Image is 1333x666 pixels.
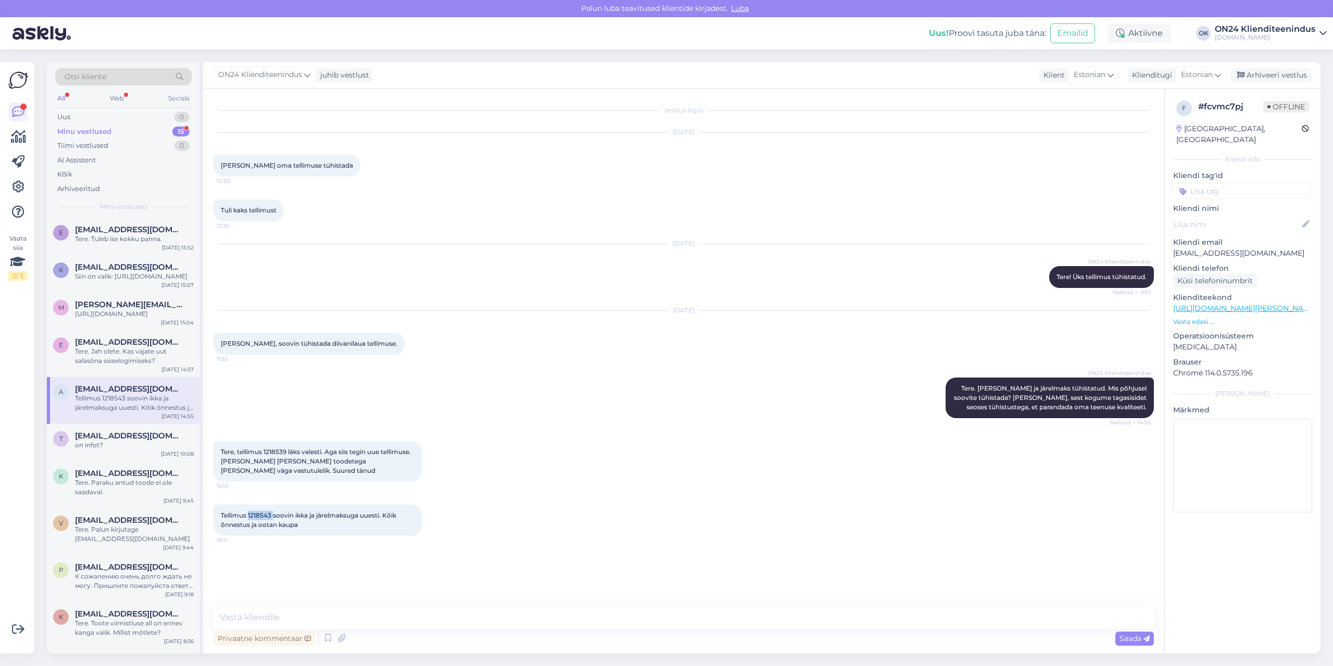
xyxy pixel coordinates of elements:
div: [DOMAIN_NAME] [1215,33,1315,42]
p: Brauser [1173,357,1312,368]
div: All [55,92,67,105]
span: P [59,566,64,574]
span: V [59,519,63,527]
div: Privaatne kommentaar [213,632,315,646]
div: Tiimi vestlused [57,141,108,151]
span: k [59,613,64,621]
span: t [59,435,63,443]
div: [DATE] 9:45 [164,497,194,505]
div: ON24 Klienditeenindus [1215,25,1315,33]
span: e [59,341,63,349]
div: Vestlus algas [213,106,1154,115]
p: Märkmed [1173,405,1312,416]
div: [DATE] 8:36 [164,637,194,645]
div: Tere. Tuleb ise kokku panna. [75,234,194,244]
span: 12:30 [217,222,256,230]
span: Kaidi91@gmail.com [75,262,183,272]
div: OK [1196,26,1211,41]
span: ON24 Klienditeenindus [218,69,302,81]
span: ON24 Klienditeenindus [1088,258,1151,266]
div: [DATE] 15:52 [162,244,194,252]
span: e [59,229,63,236]
div: [DATE] 15:07 [161,281,194,289]
div: [GEOGRAPHIC_DATA], [GEOGRAPHIC_DATA] [1176,123,1302,145]
div: AI Assistent [57,155,96,166]
span: Tere! Üks tellimus tühistatud. [1057,273,1147,281]
div: Aktiivne [1108,24,1171,43]
div: [DATE] 14:55 [161,412,194,420]
div: [URL][DOMAIN_NAME] [75,309,194,319]
div: [DATE] 9:44 [163,544,194,551]
span: Nähtud ✓ 9:57 [1112,288,1151,296]
span: Pavelumb@gmail.com [75,562,183,572]
div: Küsi telefoninumbrit [1173,274,1257,288]
span: Minu vestlused [100,202,147,211]
span: 11:52 [217,355,256,363]
div: [DATE] [213,306,1154,315]
span: [PERSON_NAME], soovin tühistada diivanilaua tellimuse. [221,340,397,347]
span: erki@visuaal.ee [75,225,183,234]
div: [DATE] 15:04 [161,319,194,326]
input: Lisa tag [1173,183,1312,199]
p: [MEDICAL_DATA] [1173,342,1312,353]
p: Operatsioonisüsteem [1173,331,1312,342]
div: # fcvmc7pj [1198,100,1263,113]
p: Chrome 114.0.5735.196 [1173,368,1312,379]
span: Nähtud ✓ 14:55 [1110,419,1151,426]
span: Estonian [1074,69,1105,81]
p: Kliendi telefon [1173,263,1312,274]
div: Arhiveeri vestlus [1231,68,1311,82]
div: [PERSON_NAME] [1173,389,1312,398]
div: Tere. Toote viimistluse all on erinev kanga valik. Millist mõtlete? [75,619,194,637]
span: m [58,304,64,311]
div: Uus [57,112,70,122]
b: Uus! [929,28,949,38]
div: Vaata siia [8,234,27,281]
span: a [59,388,64,396]
span: Estonian [1181,69,1213,81]
span: Tere, tellimus 1218539 läks valesti. Aga siis tegin uue tellimuse. [PERSON_NAME] [PERSON_NAME] to... [221,448,412,474]
div: Minu vestlused [57,127,111,137]
div: [DATE] 10:08 [161,450,194,458]
div: [DATE] [213,128,1154,137]
p: [EMAIL_ADDRESS][DOMAIN_NAME] [1173,248,1312,259]
div: Tere. Palun kirjutage [EMAIL_ADDRESS][DOMAIN_NAME] [75,525,194,544]
div: [DATE] [213,239,1154,248]
p: Kliendi tag'id [1173,170,1312,181]
div: Tere. Jah olete. Kas vajate uut salasõna sisselogimiseks? [75,347,194,366]
button: Emailid [1050,23,1095,43]
span: Saada [1120,634,1150,643]
span: Tere. [PERSON_NAME] ja järelmaks tühistatud. Mis põhjusel soovite tühistada? [PERSON_NAME], sest ... [954,384,1148,411]
span: Tellimus 1218543 soovin ikka ja järelmaksuga uuesti. Kõik õnnestus ja ootan kaupa [221,511,398,529]
p: Vaata edasi ... [1173,317,1312,326]
span: tiia069@gmail.com [75,431,183,441]
div: Tere. Paraku antud toode ei ole saadaval. [75,478,194,497]
p: Klienditeekond [1173,292,1312,303]
div: Klient [1039,70,1065,81]
div: Proovi tasuta juba täna: [929,27,1046,40]
span: 16:10 [217,482,256,490]
span: annely.karu@mail.ee [75,384,183,394]
div: 0 [174,141,190,151]
span: [PERSON_NAME] oma tellimuse tühistada [221,161,353,169]
p: Kliendi email [1173,237,1312,248]
span: K [59,266,64,274]
div: 0 [174,112,190,122]
p: Kliendi nimi [1173,203,1312,214]
div: Siin on valik: [URL][DOMAIN_NAME] [75,272,194,281]
div: [DATE] 9:18 [165,590,194,598]
span: Tuli kaks tellimust [221,206,276,214]
div: [DATE] 14:57 [161,366,194,373]
div: Socials [166,92,192,105]
span: Luba [728,4,752,13]
div: Kõik [57,169,72,180]
span: Kodulinnatuled@gmail.com [75,469,183,478]
span: ON24 Klienditeenindus [1088,369,1151,377]
span: eve.urvaste@mail.ee [75,337,183,347]
a: ON24 Klienditeenindus[DOMAIN_NAME] [1215,25,1327,42]
span: f [1182,104,1186,112]
div: Web [108,92,126,105]
div: Klienditugi [1128,70,1172,81]
div: juhib vestlust [316,70,369,81]
a: [URL][DOMAIN_NAME][PERSON_NAME] [1173,304,1317,313]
